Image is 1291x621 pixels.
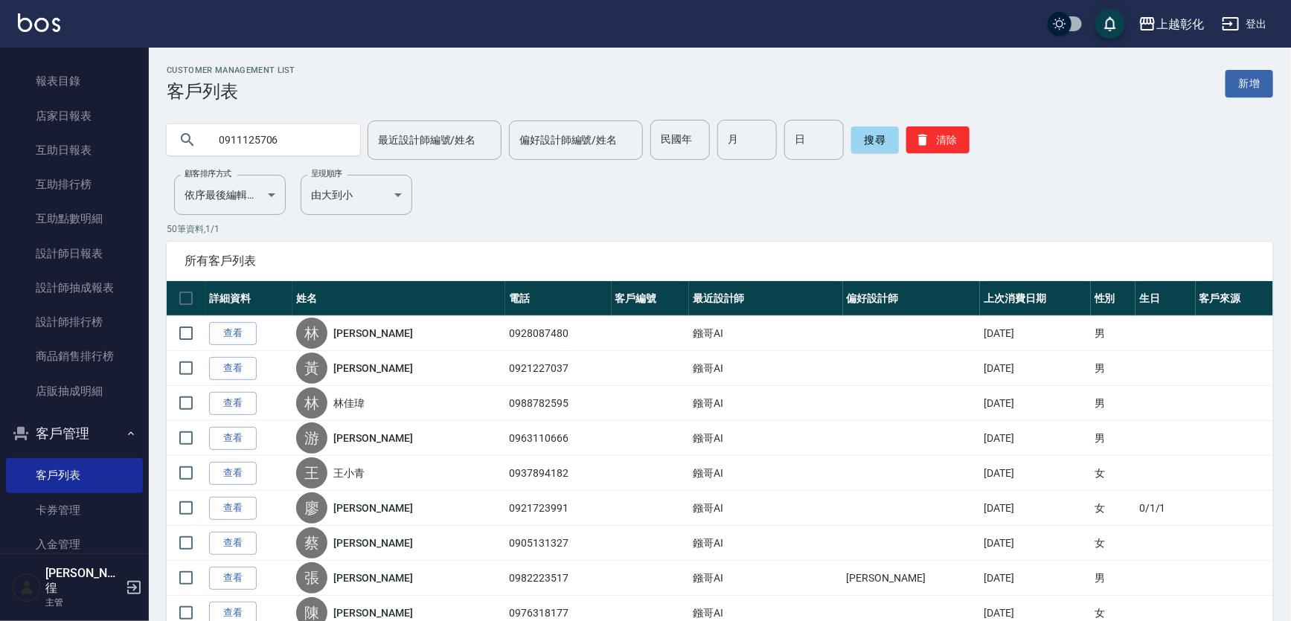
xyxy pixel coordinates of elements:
[612,281,689,316] th: 客戶編號
[296,457,327,489] div: 王
[851,126,899,153] button: 搜尋
[980,456,1091,491] td: [DATE]
[333,431,412,445] a: [PERSON_NAME]
[6,64,143,98] a: 報表目錄
[6,271,143,305] a: 設計師抽成報表
[980,281,1091,316] th: 上次消費日期
[18,13,60,32] img: Logo
[205,281,292,316] th: 詳細資料
[980,491,1091,526] td: [DATE]
[209,322,257,345] a: 查看
[843,561,981,596] td: [PERSON_NAME]
[1156,15,1204,33] div: 上越彰化
[689,456,843,491] td: 鏹哥AI
[296,492,327,524] div: 廖
[980,421,1091,456] td: [DATE]
[906,126,970,153] button: 清除
[209,357,257,380] a: 查看
[333,535,412,550] a: [PERSON_NAME]
[296,562,327,593] div: 張
[45,596,121,609] p: 主管
[980,561,1091,596] td: [DATE]
[209,567,257,590] a: 查看
[292,281,505,316] th: 姓名
[980,386,1091,421] td: [DATE]
[6,305,143,339] a: 設計師排行榜
[333,361,412,376] a: [PERSON_NAME]
[689,316,843,351] td: 鏹哥AI
[6,167,143,202] a: 互助排行榜
[6,527,143,562] a: 入金管理
[167,65,295,75] h2: Customer Management List
[505,281,611,316] th: 電話
[689,526,843,561] td: 鏹哥AI
[45,566,121,596] h5: [PERSON_NAME]徨
[1091,561,1135,596] td: 男
[1135,281,1195,316] th: 生日
[333,466,365,480] a: 王小青
[333,396,365,411] a: 林佳瑋
[505,316,611,351] td: 0928087480
[1135,491,1195,526] td: 0/1/1
[6,414,143,453] button: 客戶管理
[1095,9,1125,39] button: save
[689,351,843,386] td: 鏹哥AI
[301,175,412,215] div: 由大到小
[689,561,843,596] td: 鏹哥AI
[333,501,412,515] a: [PERSON_NAME]
[1091,491,1135,526] td: 女
[296,353,327,384] div: 黃
[1091,351,1135,386] td: 男
[1091,456,1135,491] td: 女
[167,222,1273,236] p: 50 筆資料, 1 / 1
[167,81,295,102] h3: 客戶列表
[209,497,257,520] a: 查看
[185,254,1255,268] span: 所有客戶列表
[12,573,42,602] img: Person
[689,386,843,421] td: 鏹哥AI
[1226,70,1273,97] a: 新增
[1091,526,1135,561] td: 女
[185,168,231,179] label: 顧客排序方式
[689,281,843,316] th: 最近設計師
[1091,316,1135,351] td: 男
[1216,10,1273,38] button: 登出
[689,491,843,526] td: 鏹哥AI
[689,421,843,456] td: 鏹哥AI
[6,237,143,271] a: 設計師日報表
[296,318,327,349] div: 林
[174,175,286,215] div: 依序最後編輯時間
[843,281,981,316] th: 偏好設計師
[296,527,327,559] div: 蔡
[980,316,1091,351] td: [DATE]
[6,374,143,408] a: 店販抽成明細
[505,456,611,491] td: 0937894182
[1091,386,1135,421] td: 男
[333,570,412,585] a: [PERSON_NAME]
[505,491,611,526] td: 0921723991
[980,351,1091,386] td: [DATE]
[505,561,611,596] td: 0982223517
[1196,281,1274,316] th: 客戶來源
[209,427,257,450] a: 查看
[6,493,143,527] a: 卡券管理
[209,392,257,415] a: 查看
[296,422,327,454] div: 游
[980,526,1091,561] td: [DATE]
[209,462,257,485] a: 查看
[6,99,143,133] a: 店家日報表
[505,351,611,386] td: 0921227037
[311,168,342,179] label: 呈現順序
[6,339,143,373] a: 商品銷售排行榜
[6,202,143,236] a: 互助點數明細
[1091,281,1135,316] th: 性別
[505,421,611,456] td: 0963110666
[6,133,143,167] a: 互助日報表
[6,458,143,492] a: 客戶列表
[333,605,412,620] a: [PERSON_NAME]
[333,326,412,341] a: [PERSON_NAME]
[1091,421,1135,456] td: 男
[296,387,327,419] div: 林
[505,526,611,561] td: 0905131327
[1133,9,1210,39] button: 上越彰化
